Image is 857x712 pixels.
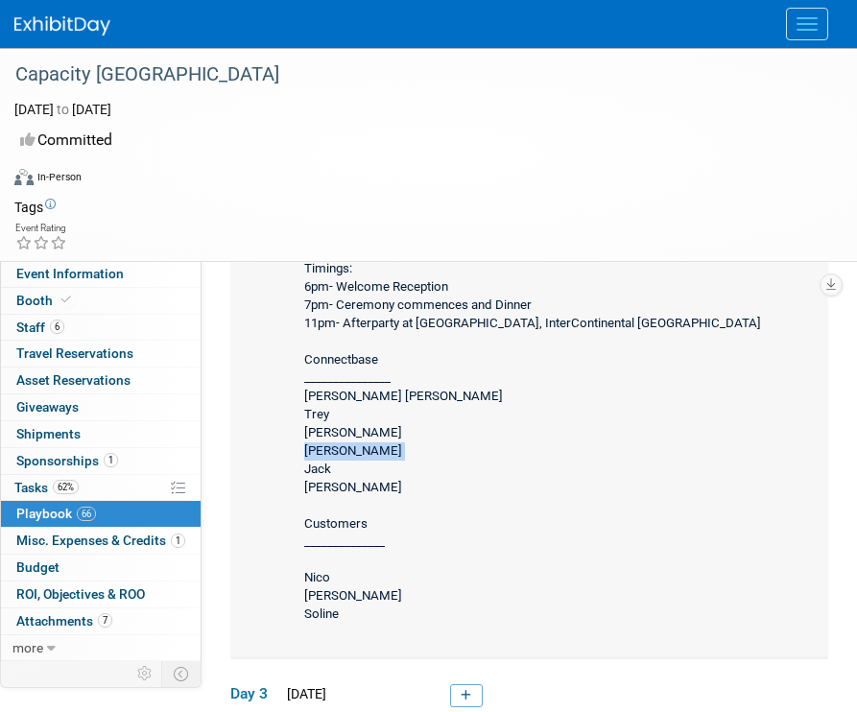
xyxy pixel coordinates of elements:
[129,661,162,686] td: Personalize Event Tab Strip
[53,480,79,494] span: 62%
[1,315,201,341] a: Staff6
[54,102,72,117] span: to
[12,640,43,655] span: more
[16,345,133,361] span: Travel Reservations
[786,8,828,40] button: Menu
[9,58,819,92] div: Capacity [GEOGRAPHIC_DATA]
[104,453,118,467] span: 1
[14,124,819,157] div: Committed
[16,426,81,441] span: Shipments
[16,613,112,629] span: Attachments
[1,341,201,367] a: Travel Reservations
[16,586,145,602] span: ROI, Objectives & ROO
[16,293,75,308] span: Booth
[15,224,67,233] div: Event Rating
[14,102,111,117] span: [DATE] [DATE]
[16,506,96,521] span: Playbook
[1,448,201,474] a: Sponsorships1
[1,368,201,393] a: Asset Reservations
[1,608,201,634] a: Attachments7
[77,507,96,521] span: 66
[1,581,201,607] a: ROI, Objectives & ROO
[1,501,201,527] a: Playbook66
[14,166,833,195] div: Event Format
[1,261,201,287] a: Event Information
[1,475,201,501] a: Tasks62%
[1,421,201,447] a: Shipments
[230,683,278,704] span: Day 3
[1,394,201,420] a: Giveaways
[16,533,185,548] span: Misc. Expenses & Credits
[14,480,79,495] span: Tasks
[16,266,124,281] span: Event Information
[288,254,819,632] div: Timings: 6pm- Welcome Reception 7pm- Ceremony commences and Dinner 11pm- Afterparty at [GEOGRAPHI...
[14,16,110,36] img: ExhibitDay
[16,399,79,415] span: Giveaways
[1,555,201,581] a: Budget
[16,372,131,388] span: Asset Reservations
[61,295,71,305] i: Booth reservation complete
[281,686,326,701] span: [DATE]
[16,320,64,335] span: Staff
[162,661,202,686] td: Toggle Event Tabs
[16,559,60,575] span: Budget
[1,288,201,314] a: Booth
[171,534,185,548] span: 1
[16,453,118,468] span: Sponsorships
[1,528,201,554] a: Misc. Expenses & Credits1
[1,635,201,661] a: more
[36,170,82,184] div: In-Person
[14,169,34,184] img: Format-Inperson.png
[98,613,112,628] span: 7
[14,198,56,217] td: Tags
[50,320,64,334] span: 6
